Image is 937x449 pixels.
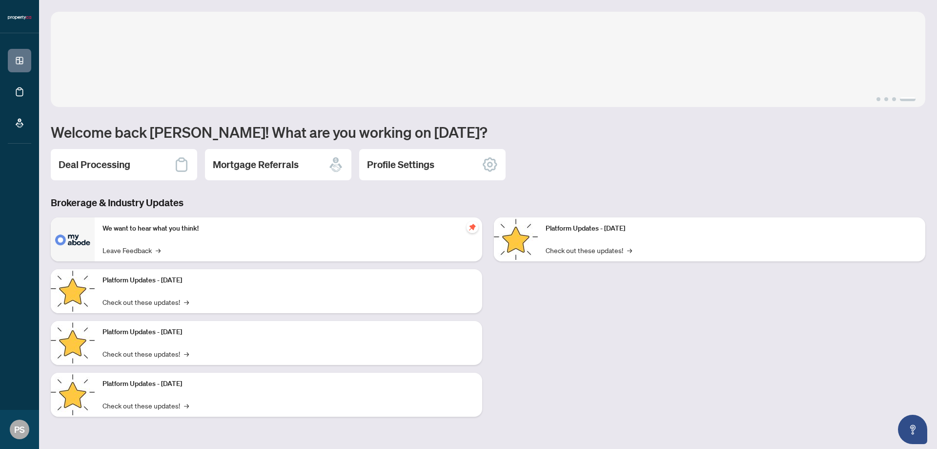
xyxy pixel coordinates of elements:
h2: Profile Settings [367,158,434,171]
img: Platform Updates - July 21, 2025 [51,321,95,365]
p: Platform Updates - [DATE] [102,379,474,389]
button: Open asap [898,415,927,444]
img: Platform Updates - July 8, 2025 [51,373,95,417]
img: Slide 3 [51,12,925,107]
p: We want to hear what you think! [102,223,474,234]
img: logo [8,15,31,21]
span: → [627,245,632,256]
a: Check out these updates!→ [102,348,189,359]
img: Platform Updates - September 16, 2025 [51,269,95,313]
h3: Brokerage & Industry Updates [51,196,925,210]
span: pushpin [467,221,478,233]
span: PS [14,423,25,436]
p: Platform Updates - [DATE] [546,223,917,234]
span: → [184,297,189,307]
span: → [156,245,161,256]
button: 4 [900,97,916,101]
a: Check out these updates!→ [102,297,189,307]
a: Leave Feedback→ [102,245,161,256]
h2: Deal Processing [59,158,130,171]
img: We want to hear what you think! [51,217,95,261]
h2: Mortgage Referrals [213,158,299,171]
a: Check out these updates!→ [546,245,632,256]
h1: Welcome back [PERSON_NAME]! What are you working on [DATE]? [51,123,925,141]
button: 1 [876,97,880,101]
p: Platform Updates - [DATE] [102,275,474,286]
button: 3 [892,97,896,101]
img: Platform Updates - June 23, 2025 [494,217,538,261]
a: Check out these updates!→ [102,400,189,411]
p: Platform Updates - [DATE] [102,327,474,338]
span: → [184,348,189,359]
span: → [184,400,189,411]
button: 2 [884,97,888,101]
